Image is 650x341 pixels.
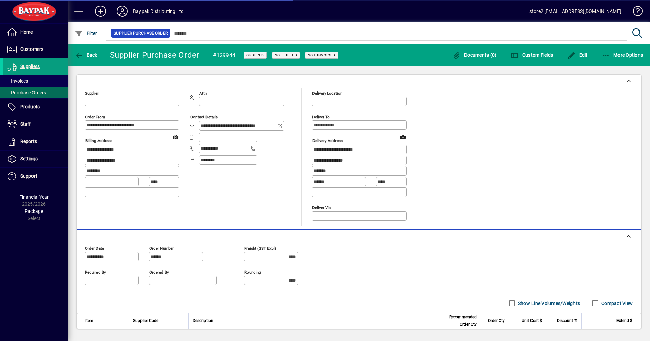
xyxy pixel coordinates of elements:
[20,139,37,144] span: Reports
[133,6,184,17] div: Baypak Distributing Ltd
[213,50,235,61] div: #129944
[3,116,68,133] a: Staff
[149,246,174,250] mat-label: Order number
[3,133,68,150] a: Reports
[453,52,497,58] span: Documents (0)
[133,317,158,324] span: Supplier Code
[600,49,645,61] button: More Options
[199,91,207,96] mat-label: Attn
[451,49,498,61] button: Documents (0)
[3,24,68,41] a: Home
[193,317,213,324] span: Description
[517,300,580,307] label: Show Line Volumes/Weights
[20,29,33,35] span: Home
[25,208,43,214] span: Package
[522,317,542,324] span: Unit Cost $
[511,52,553,58] span: Custom Fields
[75,31,97,36] span: Filter
[509,49,555,61] button: Custom Fields
[20,156,38,161] span: Settings
[3,168,68,185] a: Support
[3,99,68,116] a: Products
[628,1,642,23] a: Knowledge Base
[85,115,105,119] mat-label: Order from
[616,317,632,324] span: Extend $
[85,269,106,274] mat-label: Required by
[111,5,133,17] button: Profile
[567,52,588,58] span: Edit
[244,246,276,250] mat-label: Freight (GST excl)
[312,205,331,210] mat-label: Deliver via
[20,104,40,109] span: Products
[275,53,297,57] span: Not Filled
[244,269,261,274] mat-label: Rounding
[20,64,40,69] span: Suppliers
[600,300,633,307] label: Compact View
[20,173,37,179] span: Support
[7,90,46,95] span: Purchase Orders
[312,115,330,119] mat-label: Deliver To
[488,317,505,324] span: Order Qty
[312,91,342,96] mat-label: Delivery Location
[20,46,43,52] span: Customers
[246,53,264,57] span: Ordered
[308,53,335,57] span: Not Invoiced
[114,30,168,37] span: Supplier Purchase Order
[3,41,68,58] a: Customers
[7,78,28,84] span: Invoices
[3,75,68,87] a: Invoices
[3,87,68,98] a: Purchase Orders
[68,49,105,61] app-page-header-button: Back
[85,91,99,96] mat-label: Supplier
[19,194,49,200] span: Financial Year
[557,317,577,324] span: Discount %
[566,49,589,61] button: Edit
[90,5,111,17] button: Add
[397,131,408,142] a: View on map
[602,52,643,58] span: More Options
[73,49,99,61] button: Back
[529,6,621,17] div: store2 [EMAIL_ADDRESS][DOMAIN_NAME]
[170,131,181,142] a: View on map
[3,151,68,167] a: Settings
[20,121,31,127] span: Staff
[75,52,97,58] span: Back
[85,317,93,324] span: Item
[73,27,99,39] button: Filter
[149,269,169,274] mat-label: Ordered by
[110,49,199,60] div: Supplier Purchase Order
[85,246,104,250] mat-label: Order date
[449,313,477,328] span: Recommended Order Qty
